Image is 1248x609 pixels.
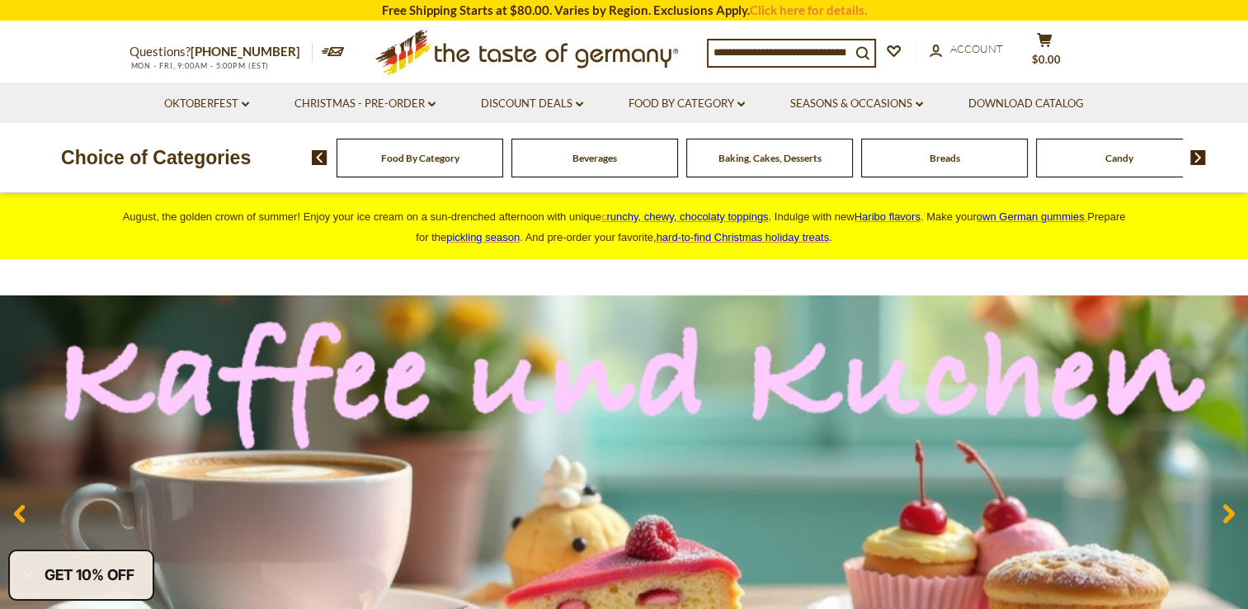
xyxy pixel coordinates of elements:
[381,152,459,164] a: Food By Category
[130,41,313,63] p: Questions?
[1020,32,1070,73] button: $0.00
[601,210,769,223] a: crunchy, chewy, chocolaty toppings
[294,95,436,113] a: Christmas - PRE-ORDER
[950,42,1003,55] span: Account
[657,231,830,243] a: hard-to-find Christmas holiday treats
[977,210,1085,223] span: own German gummies
[790,95,923,113] a: Seasons & Occasions
[130,61,270,70] span: MON - FRI, 9:00AM - 5:00PM (EST)
[1032,53,1061,66] span: $0.00
[750,2,867,17] a: Click here for details.
[657,231,832,243] span: .
[191,44,300,59] a: [PHONE_NUMBER]
[930,40,1003,59] a: Account
[1105,152,1133,164] a: Candy
[629,95,745,113] a: Food By Category
[855,210,921,223] a: Haribo flavors
[481,95,583,113] a: Discount Deals
[718,152,822,164] a: Baking, Cakes, Desserts
[446,231,520,243] a: pickling season
[572,152,617,164] a: Beverages
[123,210,1126,243] span: August, the golden crown of summer! Enjoy your ice cream on a sun-drenched afternoon with unique ...
[977,210,1087,223] a: own German gummies.
[606,210,768,223] span: runchy, chewy, chocolaty toppings
[930,152,960,164] a: Breads
[312,150,327,165] img: previous arrow
[968,95,1084,113] a: Download Catalog
[164,95,249,113] a: Oktoberfest
[1190,150,1206,165] img: next arrow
